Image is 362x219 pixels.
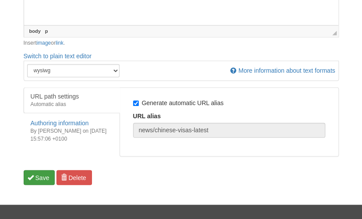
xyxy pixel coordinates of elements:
a: body element [28,27,42,35]
input: Generate automatic URL alias [133,100,139,106]
button: Save [24,170,55,185]
label: URL alias [133,112,161,120]
a: URL path settingsAutomatic alias [24,87,120,113]
button: Delete [56,170,91,185]
label: Generate automatic URL alias [133,99,224,107]
a: p element [43,27,50,35]
span: Drag to resize [332,31,337,35]
span: URL path settings [31,93,79,100]
a: Switch to plain text editor [24,53,92,60]
p: The Chinese Embassy now operates with an approval system for the submission of visa applications.... [9,9,306,27]
a: link [56,40,63,46]
a: More information about text formats [230,67,335,74]
span: Authoring information [31,120,89,127]
div: By [PERSON_NAME] on [DATE] 15:57:06 +0100 [31,127,113,142]
div: Insert or . [24,39,339,47]
div: Automatic alias [31,101,113,108]
a: image [37,40,51,46]
a: Authoring informationBy [PERSON_NAME] on [DATE] 15:57:06 +0100 [24,114,120,147]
